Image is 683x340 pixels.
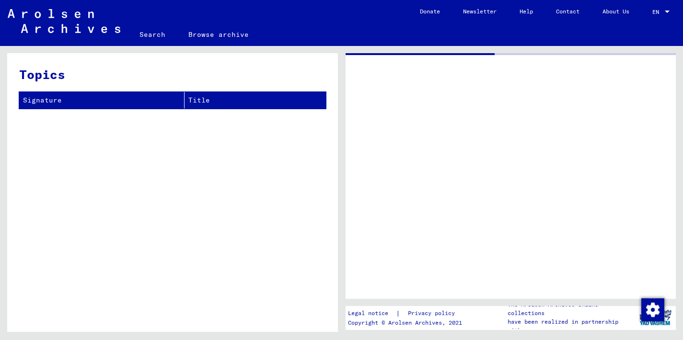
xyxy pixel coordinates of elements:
a: Search [128,23,177,46]
a: Legal notice [348,308,396,318]
p: Copyright © Arolsen Archives, 2021 [348,318,466,327]
div: | [348,308,466,318]
h3: Topics [19,65,325,84]
p: have been realized in partnership with [508,317,634,335]
a: Browse archive [177,23,260,46]
img: Arolsen_neg.svg [8,9,120,33]
span: EN [652,9,663,15]
img: yv_logo.png [637,306,673,329]
img: Change consent [641,298,664,321]
a: Privacy policy [400,308,466,318]
th: Signature [19,92,185,109]
p: The Arolsen Archives online collections [508,300,634,317]
th: Title [185,92,326,109]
